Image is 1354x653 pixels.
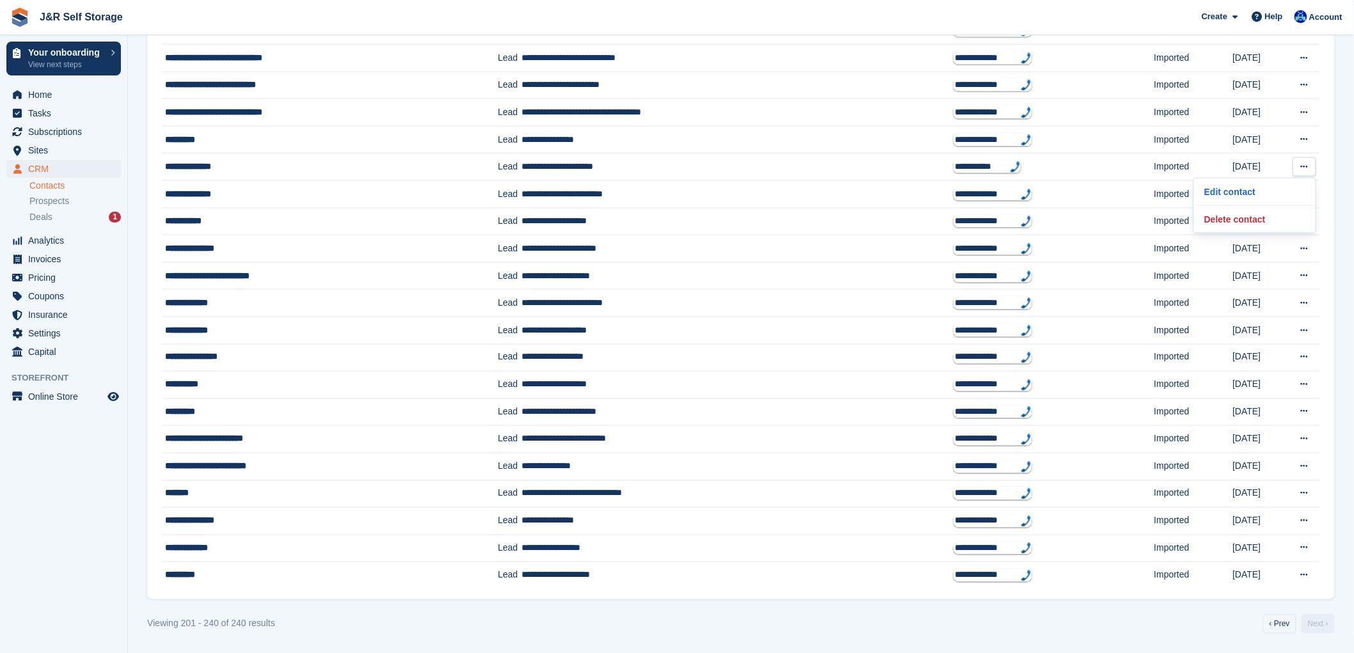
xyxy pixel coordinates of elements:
span: Sites [28,141,105,159]
td: Lead [498,126,522,153]
a: J&R Self Storage [35,6,128,28]
td: [DATE] [1233,262,1288,290]
td: Lead [498,480,522,508]
td: [DATE] [1233,344,1288,372]
td: [DATE] [1233,372,1288,399]
td: Imported [1154,72,1233,99]
a: Edit contact [1199,184,1310,200]
td: [DATE] [1233,508,1288,535]
td: [DATE] [1233,535,1288,562]
td: Imported [1154,235,1233,263]
td: [DATE] [1233,562,1288,589]
span: Tasks [28,104,105,122]
td: [DATE] [1233,72,1288,99]
a: menu [6,104,121,122]
a: menu [6,306,121,324]
td: Lead [498,453,522,480]
a: Delete contact [1199,211,1310,228]
img: Steve Revell [1294,10,1307,23]
a: menu [6,141,121,159]
a: menu [6,86,121,104]
td: Imported [1154,562,1233,589]
a: Prospects [29,194,121,208]
td: [DATE] [1233,126,1288,153]
img: hfpfyWBK5wQHBAGPgDf9c6qAYOxxMAAAAASUVORK5CYII= [1021,325,1031,336]
td: Lead [498,344,522,372]
td: [DATE] [1233,99,1288,127]
a: menu [6,343,121,361]
td: Imported [1154,126,1233,153]
img: hfpfyWBK5wQHBAGPgDf9c6qAYOxxMAAAAASUVORK5CYII= [1021,271,1031,282]
td: Lead [498,208,522,235]
td: [DATE] [1233,480,1288,508]
img: hfpfyWBK5wQHBAGPgDf9c6qAYOxxMAAAAASUVORK5CYII= [1021,379,1031,391]
a: menu [6,123,121,141]
td: Imported [1154,262,1233,290]
img: hfpfyWBK5wQHBAGPgDf9c6qAYOxxMAAAAASUVORK5CYII= [1021,134,1031,146]
td: Imported [1154,480,1233,508]
img: hfpfyWBK5wQHBAGPgDf9c6qAYOxxMAAAAASUVORK5CYII= [1021,406,1031,418]
span: Invoices [28,250,105,268]
p: Your onboarding [28,48,104,57]
td: Imported [1154,208,1233,235]
td: [DATE] [1233,45,1288,72]
td: Lead [498,398,522,426]
span: CRM [28,160,105,178]
img: hfpfyWBK5wQHBAGPgDf9c6qAYOxxMAAAAASUVORK5CYII= [1021,216,1031,227]
td: [DATE] [1233,453,1288,480]
a: Previous [1263,615,1296,634]
td: Lead [498,290,522,317]
td: [DATE] [1233,290,1288,317]
td: Lead [498,262,522,290]
img: hfpfyWBK5wQHBAGPgDf9c6qAYOxxMAAAAASUVORK5CYII= [1010,161,1021,173]
span: Prospects [29,195,69,207]
img: hfpfyWBK5wQHBAGPgDf9c6qAYOxxMAAAAASUVORK5CYII= [1021,189,1031,200]
td: Imported [1154,99,1233,127]
td: Imported [1154,290,1233,317]
a: menu [6,232,121,249]
td: [DATE] [1233,317,1288,345]
td: Imported [1154,426,1233,453]
img: hfpfyWBK5wQHBAGPgDf9c6qAYOxxMAAAAASUVORK5CYII= [1021,461,1031,473]
a: Contacts [29,180,121,192]
span: Coupons [28,287,105,305]
img: hfpfyWBK5wQHBAGPgDf9c6qAYOxxMAAAAASUVORK5CYII= [1021,515,1031,527]
td: Lead [498,426,522,453]
a: menu [6,388,121,405]
td: [DATE] [1233,235,1288,263]
div: Viewing 201 - 240 of 240 results [147,617,275,631]
a: Deals 1 [29,210,121,224]
a: menu [6,287,121,305]
img: hfpfyWBK5wQHBAGPgDf9c6qAYOxxMAAAAASUVORK5CYII= [1021,434,1031,445]
span: Analytics [28,232,105,249]
td: Lead [498,45,522,72]
td: Lead [498,72,522,99]
a: menu [6,269,121,287]
img: hfpfyWBK5wQHBAGPgDf9c6qAYOxxMAAAAASUVORK5CYII= [1021,52,1031,64]
div: 1 [109,212,121,223]
span: Capital [28,343,105,361]
td: Lead [498,508,522,535]
td: Lead [498,317,522,345]
td: Lead [498,181,522,208]
img: hfpfyWBK5wQHBAGPgDf9c6qAYOxxMAAAAASUVORK5CYII= [1021,488,1031,500]
td: Imported [1154,317,1233,345]
a: menu [6,160,121,178]
img: hfpfyWBK5wQHBAGPgDf9c6qAYOxxMAAAAASUVORK5CYII= [1021,352,1031,363]
td: Lead [498,562,522,589]
a: Your onboarding View next steps [6,42,121,75]
img: hfpfyWBK5wQHBAGPgDf9c6qAYOxxMAAAAASUVORK5CYII= [1021,79,1031,91]
span: Deals [29,211,52,223]
td: [DATE] [1233,398,1288,426]
a: Next [1302,615,1335,634]
img: hfpfyWBK5wQHBAGPgDf9c6qAYOxxMAAAAASUVORK5CYII= [1021,542,1031,554]
td: Imported [1154,535,1233,562]
td: Lead [498,99,522,127]
td: Imported [1154,181,1233,208]
span: Online Store [28,388,105,405]
span: Account [1309,11,1342,24]
td: Imported [1154,398,1233,426]
span: Insurance [28,306,105,324]
td: Imported [1154,45,1233,72]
